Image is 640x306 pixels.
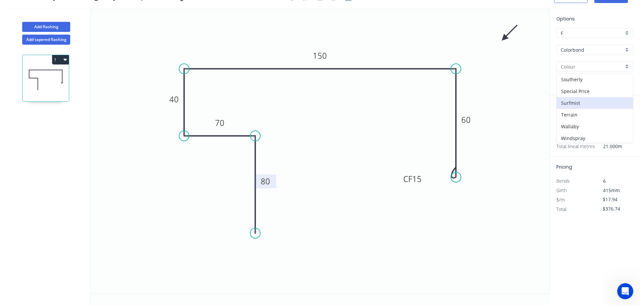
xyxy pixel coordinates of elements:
span: $/m [556,196,565,203]
button: Add tapered flashing [22,35,70,45]
tspan: 80 [261,176,270,187]
span: Total lineal metres [556,142,595,151]
input: Colour [561,63,624,70]
span: Options [556,15,575,22]
button: Add flashing [22,22,70,32]
iframe: Intercom live chat [617,283,633,299]
input: Material [561,46,624,53]
div: Special Price [557,85,633,97]
div: Wallaby [557,121,633,132]
tspan: 40 [169,94,179,105]
svg: 0 [91,8,549,294]
button: 1 [52,55,69,64]
span: 6 [603,178,606,184]
tspan: 70 [215,117,224,128]
tspan: CF [403,173,412,184]
div: Southerly [557,74,633,85]
span: Girth [556,187,567,193]
div: Windspray [557,132,633,144]
div: Surfmist [557,97,633,109]
span: 21.000m [595,142,622,151]
span: 415mm [603,187,620,193]
div: Terrain [557,109,633,121]
span: Pricing [556,164,572,170]
span: Total [556,206,566,212]
tspan: 150 [313,50,327,61]
span: Bends [556,178,570,184]
tspan: 15 [412,173,422,184]
input: Price level [561,30,624,37]
tspan: 60 [461,114,471,125]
